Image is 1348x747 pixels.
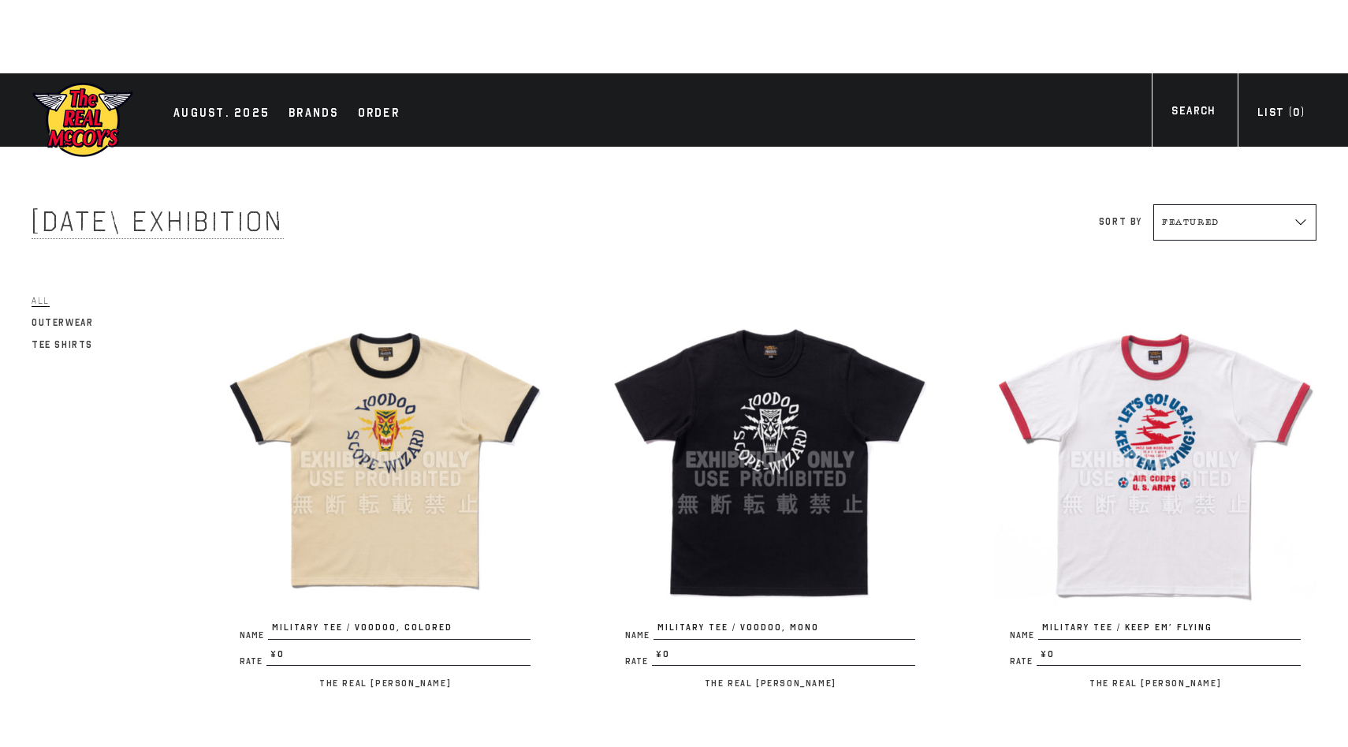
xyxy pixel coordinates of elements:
[32,339,93,350] span: Tee Shirts
[609,299,932,622] img: MILITARY TEE / VOODOO, MONO
[32,335,93,354] a: Tee Shirts
[609,674,932,693] p: The Real [PERSON_NAME]
[1171,103,1215,124] div: Search
[32,295,50,307] span: All
[1038,621,1301,640] span: MILITARY TEE / KEEP EM’ FLYING
[1037,648,1301,667] span: ¥0
[994,674,1316,693] p: The Real [PERSON_NAME]
[268,621,531,640] span: MILITARY TEE / VOODOO, COLORED
[224,299,546,693] a: MILITARY TEE / VOODOO, COLORED NameMILITARY TEE / VOODOO, COLORED Rate¥0 The Real [PERSON_NAME]
[609,299,932,693] a: MILITARY TEE / VOODOO, MONO NameMILITARY TEE / VOODOO, MONO Rate¥0 The Real [PERSON_NAME]
[1293,106,1300,119] span: 0
[289,103,339,125] div: Brands
[1152,103,1234,124] a: Search
[166,103,277,125] a: AUGUST. 2025
[652,648,916,667] span: ¥0
[994,299,1316,622] img: MILITARY TEE / KEEP EM’ FLYING
[32,291,50,310] a: All
[994,299,1316,693] a: MILITARY TEE / KEEP EM’ FLYING NameMILITARY TEE / KEEP EM’ FLYING Rate¥0 The Real [PERSON_NAME]
[1010,631,1038,640] span: Name
[1257,104,1305,125] div: List ( )
[1010,657,1037,666] span: Rate
[240,631,268,640] span: Name
[350,103,408,125] a: Order
[32,204,284,239] span: [DATE] Exhibition
[173,103,270,125] div: AUGUST. 2025
[1099,216,1142,227] label: Sort by
[224,299,546,622] img: MILITARY TEE / VOODOO, COLORED
[240,657,266,666] span: Rate
[654,621,916,640] span: MILITARY TEE / VOODOO, MONO
[32,317,93,328] span: Outerwear
[266,648,531,667] span: ¥0
[358,103,400,125] div: Order
[625,631,654,640] span: Name
[625,657,652,666] span: Rate
[32,81,134,159] img: mccoys-exhibition
[224,674,546,693] p: The Real [PERSON_NAME]
[1238,104,1324,125] a: List (0)
[32,313,93,332] a: Outerwear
